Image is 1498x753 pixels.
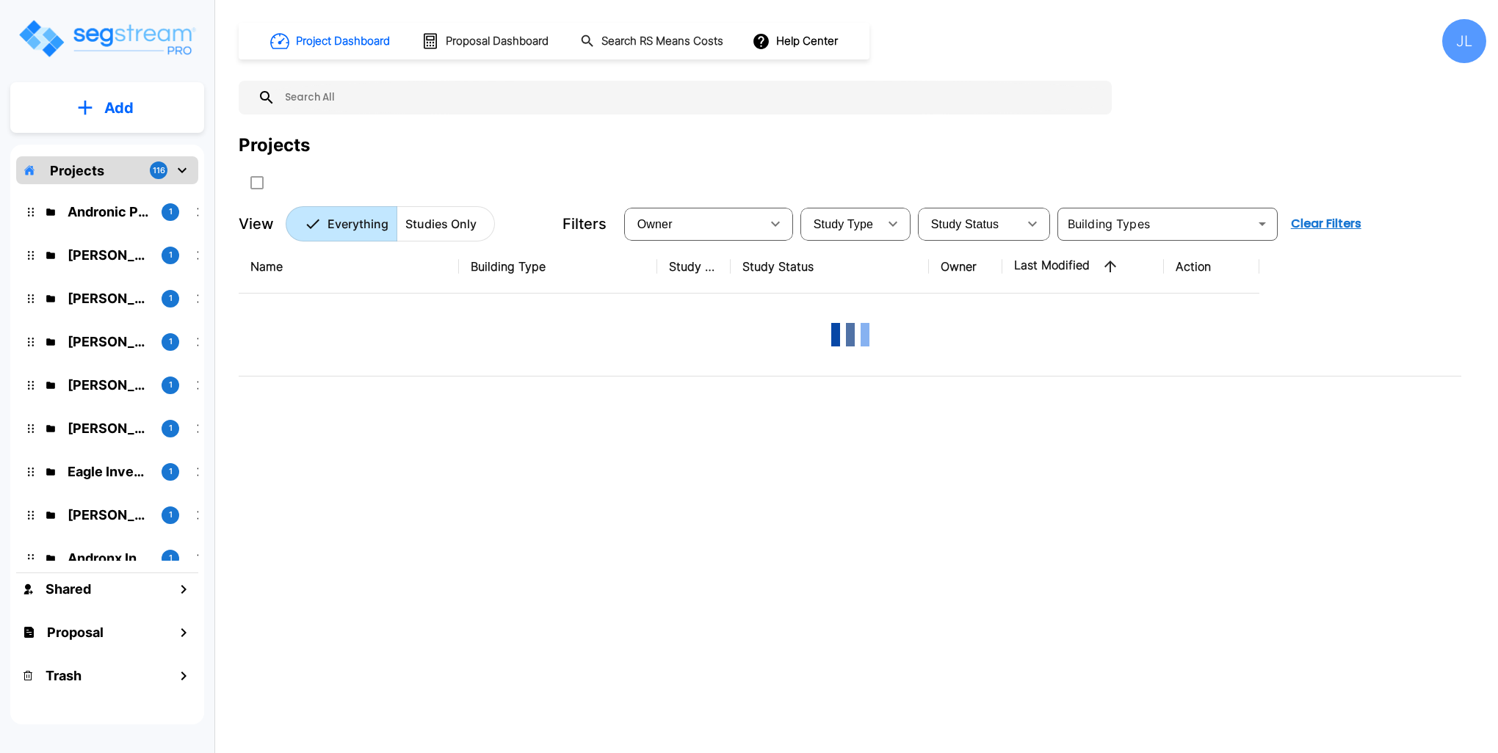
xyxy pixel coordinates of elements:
[47,622,104,642] h1: Proposal
[50,161,104,181] p: Projects
[239,213,274,235] p: View
[1002,240,1164,294] th: Last Modified
[239,240,459,294] th: Name
[169,249,173,261] p: 1
[169,465,173,478] p: 1
[803,203,878,244] div: Select
[169,509,173,521] p: 1
[68,548,150,568] p: Andronx Investments
[169,292,173,305] p: 1
[286,206,495,241] div: Platform
[1164,240,1259,294] th: Action
[68,332,150,352] p: Anna Prokos & John Kontakis
[574,27,731,56] button: Search RS Means Costs
[749,27,844,55] button: Help Center
[562,213,607,235] p: Filters
[929,240,1002,294] th: Owner
[627,203,761,244] div: Select
[46,579,91,599] h1: Shared
[405,215,477,233] p: Studies Only
[1062,214,1249,234] input: Building Types
[286,206,397,241] button: Everything
[68,418,150,438] p: Nick Carbone
[68,245,150,265] p: Erika & Naim Vaughan
[459,240,657,294] th: Building Type
[17,18,197,59] img: Logo
[169,552,173,564] p: 1
[296,33,390,50] h1: Project Dashboard
[104,97,134,119] p: Add
[169,422,173,434] p: 1
[821,305,880,364] img: Loading
[416,26,557,57] button: Proposal Dashboard
[239,132,310,159] div: Projects
[10,87,204,129] button: Add
[601,33,723,50] h1: Search RS Means Costs
[814,218,873,230] span: Study Type
[275,81,1104,114] input: Search All
[68,462,150,481] p: Eagle Investment
[169,379,173,391] p: 1
[731,240,929,294] th: Study Status
[169,205,173,218] p: 1
[242,168,272,197] button: SelectAll
[68,288,150,308] p: Mike Koman
[1252,214,1273,234] button: Open
[1285,209,1367,239] button: Clear Filters
[68,202,150,222] p: Andronic Personal
[657,240,731,294] th: Study Type
[68,505,150,525] p: Matt Hammer
[637,218,673,230] span: Owner
[1442,19,1486,63] div: JL
[169,335,173,348] p: 1
[931,218,999,230] span: Study Status
[328,215,388,233] p: Everything
[921,203,1018,244] div: Select
[153,164,165,177] p: 116
[397,206,495,241] button: Studies Only
[46,666,82,685] h1: Trash
[68,375,150,395] p: Chad Dercks & Corey Cudnoski
[446,33,549,50] h1: Proposal Dashboard
[264,25,398,57] button: Project Dashboard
